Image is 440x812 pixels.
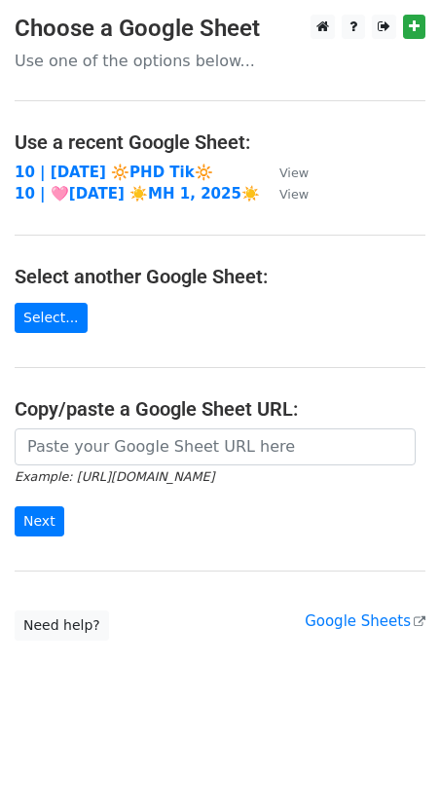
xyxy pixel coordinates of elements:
[279,166,309,180] small: View
[15,506,64,536] input: Next
[15,610,109,641] a: Need help?
[15,428,416,465] input: Paste your Google Sheet URL here
[15,185,260,203] a: 10 | 🩷[DATE] ☀️MH 1, 2025☀️
[260,164,309,181] a: View
[15,164,213,181] a: 10 | [DATE] 🔆PHD Tik🔆
[15,469,214,484] small: Example: [URL][DOMAIN_NAME]
[305,612,425,630] a: Google Sheets
[260,185,309,203] a: View
[15,397,425,421] h4: Copy/paste a Google Sheet URL:
[15,15,425,43] h3: Choose a Google Sheet
[15,130,425,154] h4: Use a recent Google Sheet:
[15,303,88,333] a: Select...
[15,265,425,288] h4: Select another Google Sheet:
[279,187,309,202] small: View
[15,51,425,71] p: Use one of the options below...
